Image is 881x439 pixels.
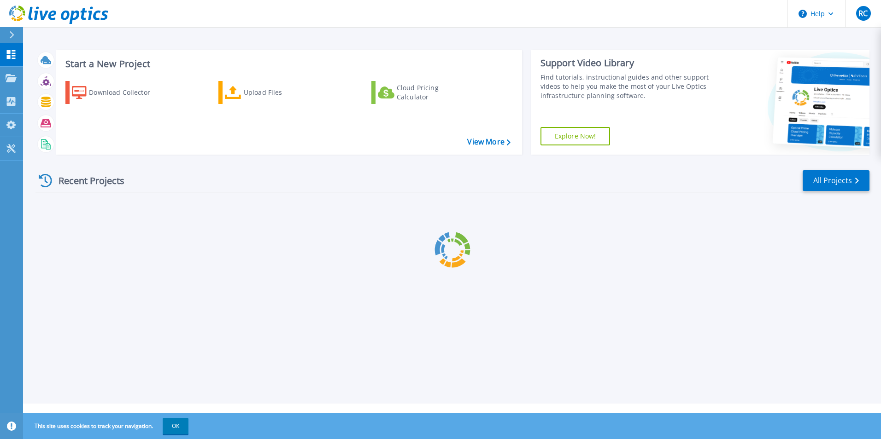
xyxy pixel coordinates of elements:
[163,418,188,434] button: OK
[244,83,317,102] div: Upload Files
[35,169,137,192] div: Recent Projects
[540,73,713,100] div: Find tutorials, instructional guides and other support videos to help you make the most of your L...
[25,418,188,434] span: This site uses cookies to track your navigation.
[803,170,869,191] a: All Projects
[540,127,611,145] a: Explore Now!
[218,81,321,104] a: Upload Files
[65,81,168,104] a: Download Collector
[540,57,713,69] div: Support Video Library
[858,10,868,17] span: RC
[89,83,163,102] div: Download Collector
[65,59,510,69] h3: Start a New Project
[397,83,470,102] div: Cloud Pricing Calculator
[467,138,510,146] a: View More
[371,81,474,104] a: Cloud Pricing Calculator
